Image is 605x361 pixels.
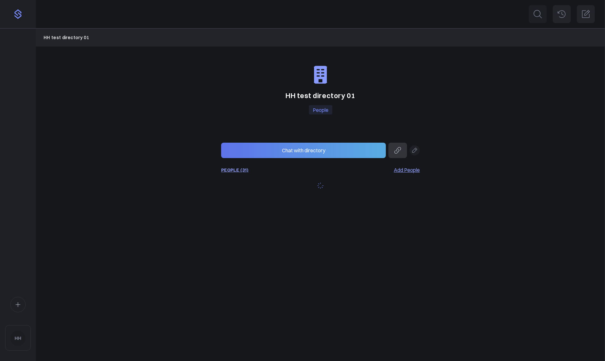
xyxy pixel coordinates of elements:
[309,105,332,114] p: People
[44,34,89,41] a: HH test directory 01
[11,331,25,346] img: HH
[13,9,23,19] img: purple-logo-f4f985042447f6d3a21d9d2f6d8e0030207d587b440d52f708815e5968048218.png
[44,34,597,41] nav: Breadcrumb
[221,90,420,101] h1: HH test directory 01
[221,167,249,172] a: PEOPLE (31)
[310,64,331,85] img: default_company-f8efef40e46bb5c9bec7e5250ec8e346ba998c542c8e948b41fbc52213a8e794.png
[221,143,386,158] button: Chat with directory
[394,166,420,174] a: Add People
